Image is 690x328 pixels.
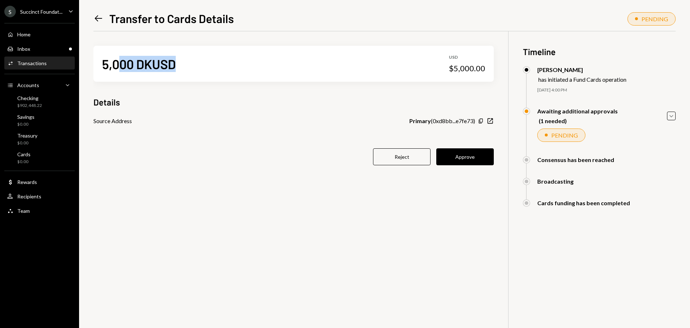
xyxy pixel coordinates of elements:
div: Inbox [17,46,30,52]
div: ( 0xd8bb...e7fe73 ) [409,117,475,125]
b: Primary [409,117,431,125]
h3: Timeline [523,46,676,58]
div: Savings [17,114,34,120]
div: Succinct Foundat... [20,9,63,15]
a: Home [4,28,75,41]
div: $0.00 [17,121,34,127]
div: (1 needed) [539,117,618,124]
div: $5,000.00 [449,63,485,73]
button: Approve [436,148,494,165]
a: Rewards [4,175,75,188]
div: Recipients [17,193,41,199]
div: USD [449,54,485,60]
div: Cards funding has been completed [537,199,630,206]
div: $0.00 [17,159,31,165]
div: S [4,6,16,17]
div: [PERSON_NAME] [537,66,626,73]
div: PENDING [641,15,668,22]
div: $902,448.22 [17,103,42,109]
a: Treasury$0.00 [4,130,75,148]
a: Transactions [4,57,75,69]
a: Savings$0.00 [4,112,75,129]
div: Rewards [17,179,37,185]
div: Treasury [17,132,37,139]
a: Cards$0.00 [4,149,75,166]
div: Consensus has been reached [537,156,614,163]
a: Team [4,204,75,217]
div: PENDING [551,132,578,139]
div: 5,000 DKUSD [102,56,176,72]
div: Cards [17,151,31,157]
div: Accounts [17,82,39,88]
a: Recipients [4,190,75,203]
div: Team [17,208,30,214]
h1: Transfer to Cards Details [109,11,234,26]
h3: Details [93,96,120,108]
div: Transactions [17,60,47,66]
button: Reject [373,148,431,165]
a: Inbox [4,42,75,55]
a: Accounts [4,78,75,91]
div: Source Address [93,117,132,125]
div: Checking [17,95,42,101]
div: Awaiting additional approvals [537,108,618,114]
div: Broadcasting [537,178,574,185]
div: Home [17,31,31,37]
div: $0.00 [17,140,37,146]
div: [DATE] 4:00 PM [537,87,676,93]
a: Checking$902,448.22 [4,93,75,110]
div: has initiated a Fund Cards operation [538,76,626,83]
